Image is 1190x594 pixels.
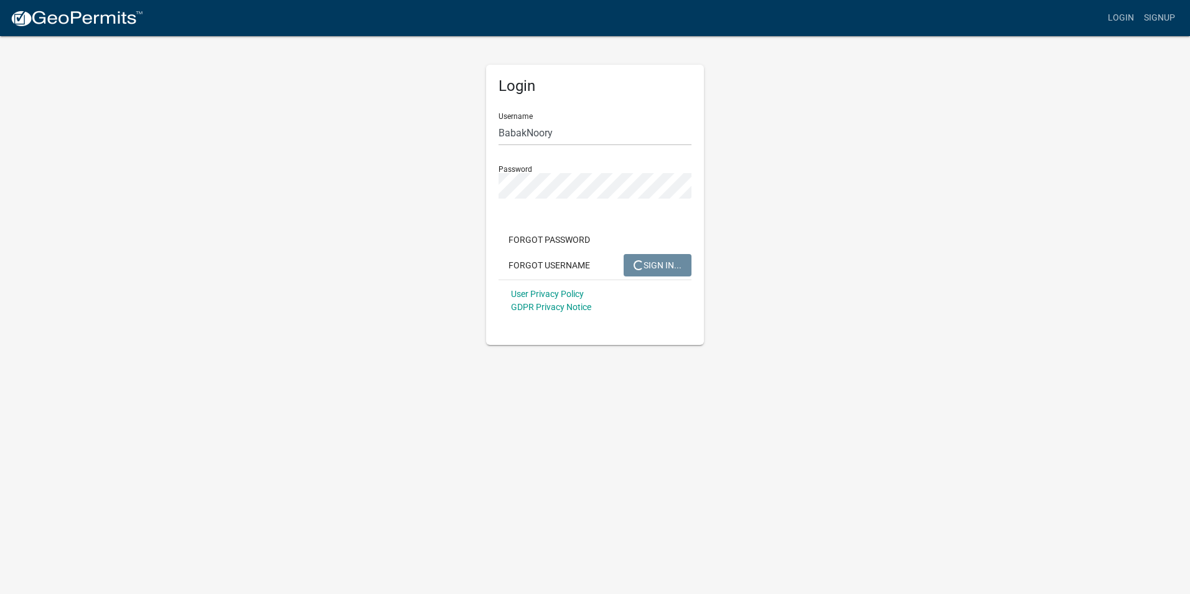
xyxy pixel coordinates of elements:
[1103,6,1139,30] a: Login
[634,260,682,270] span: SIGN IN...
[624,254,691,276] button: SIGN IN...
[511,289,584,299] a: User Privacy Policy
[499,254,600,276] button: Forgot Username
[511,302,591,312] a: GDPR Privacy Notice
[1139,6,1180,30] a: Signup
[499,77,691,95] h5: Login
[499,229,600,251] button: Forgot Password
